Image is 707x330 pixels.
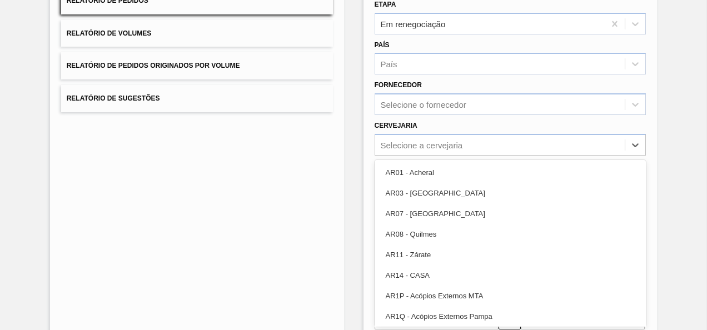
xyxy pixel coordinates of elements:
[375,265,646,286] div: AR14 - CASA
[375,162,646,183] div: AR01 - Acheral
[381,100,466,109] div: Selecione o fornecedor
[61,52,333,79] button: Relatório de Pedidos Originados por Volume
[375,306,646,327] div: AR1Q - Acópios Externos Pampa
[381,19,446,28] div: Em renegociação
[67,29,151,37] span: Relatório de Volumes
[375,286,646,306] div: AR1P - Acópios Externos MTA
[375,1,396,8] label: Etapa
[67,62,240,69] span: Relatório de Pedidos Originados por Volume
[375,122,417,129] label: Cervejaria
[375,244,646,265] div: AR11 - Zárate
[67,94,160,102] span: Relatório de Sugestões
[61,85,333,112] button: Relatório de Sugestões
[381,59,397,69] div: País
[61,20,333,47] button: Relatório de Volumes
[375,41,390,49] label: País
[375,224,646,244] div: AR08 - Quilmes
[381,140,463,149] div: Selecione a cervejaria
[375,183,646,203] div: AR03 - [GEOGRAPHIC_DATA]
[375,81,422,89] label: Fornecedor
[375,203,646,224] div: AR07 - [GEOGRAPHIC_DATA]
